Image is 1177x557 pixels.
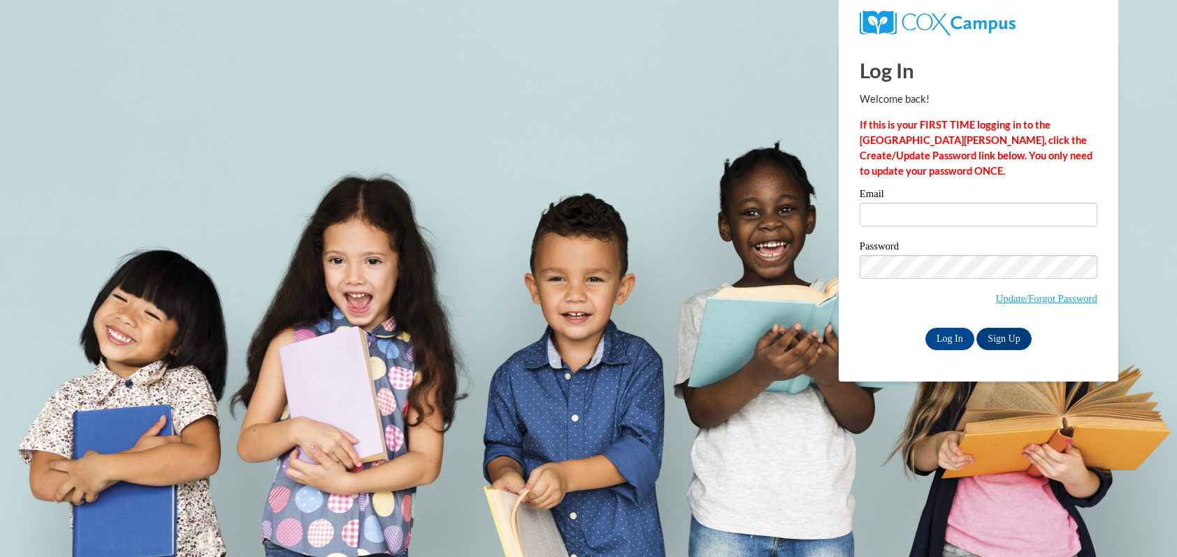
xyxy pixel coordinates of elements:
a: Update/Forgot Password [996,293,1097,304]
label: Password [860,241,1097,255]
strong: If this is your FIRST TIME logging in to the [GEOGRAPHIC_DATA][PERSON_NAME], click the Create/Upd... [860,119,1092,177]
a: Sign Up [976,328,1031,350]
input: Log In [925,328,974,350]
img: COX Campus [860,10,1016,36]
h1: Log In [860,56,1097,85]
a: COX Campus [860,16,1016,28]
label: Email [860,189,1097,203]
p: Welcome back! [860,92,1097,107]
